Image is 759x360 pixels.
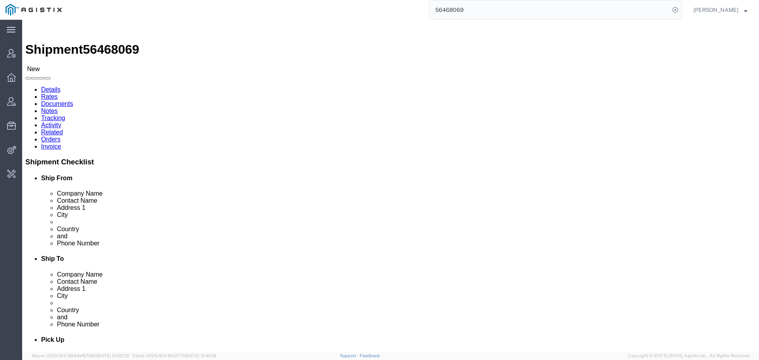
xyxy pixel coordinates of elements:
button: [PERSON_NAME] [693,5,748,15]
img: logo [6,4,62,16]
input: Search for shipment number, reference number [429,0,670,19]
span: Client: 2025.16.0-8fc0770 [132,353,216,358]
a: Support [340,353,360,358]
span: Abbie Wilkiemeyer [693,6,738,14]
a: Feedback [360,353,380,358]
span: [DATE] 10:40:19 [185,353,216,358]
iframe: To enrich screen reader interactions, please activate Accessibility in Grammarly extension settings [22,20,759,352]
span: Copyright © [DATE]-[DATE] Agistix Inc., All Rights Reserved [628,352,750,359]
span: Server: 2025.16.0-9544af67660 [32,353,129,358]
span: [DATE] 10:42:29 [97,353,129,358]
